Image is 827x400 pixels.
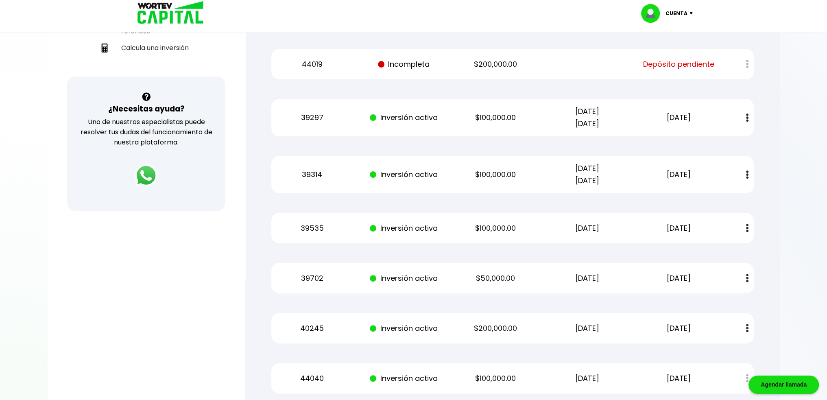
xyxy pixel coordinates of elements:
p: Inversión activa [365,222,443,234]
p: 40245 [273,322,351,334]
img: profile-image [641,4,666,23]
p: [DATE] [640,111,718,124]
div: Agendar llamada [748,376,819,394]
p: [DATE] [640,322,718,334]
p: Inversión activa [365,168,443,181]
h3: ¿Necesitas ayuda? [108,103,184,115]
p: $100,000.00 [457,111,534,124]
p: 44040 [273,372,351,385]
p: $200,000.00 [457,58,534,70]
p: $50,000.00 [457,272,534,284]
p: $100,000.00 [457,372,534,385]
span: Depósito pendiente [643,58,714,70]
a: Calcula una inversión [97,39,196,56]
img: logos_whatsapp-icon.242b2217.svg [135,164,157,187]
p: [DATE] [640,168,718,181]
p: $100,000.00 [457,168,534,181]
p: [DATE] [548,272,626,284]
p: 39297 [273,111,351,124]
p: 39702 [273,272,351,284]
p: [DATE] [DATE] [548,105,626,130]
p: [DATE] [DATE] [548,162,626,187]
img: icon-down [687,12,698,15]
p: Incompleta [365,58,443,70]
p: Inversión activa [365,372,443,385]
p: 39314 [273,168,351,181]
p: [DATE] [640,272,718,284]
p: [DATE] [548,222,626,234]
p: 39535 [273,222,351,234]
p: $200,000.00 [457,322,534,334]
p: 44019 [273,58,351,70]
p: Cuenta [666,7,687,20]
p: Inversión activa [365,272,443,284]
p: Inversión activa [365,111,443,124]
img: calculadora-icon.17d418c4.svg [100,44,109,52]
p: [DATE] [640,222,718,234]
p: [DATE] [548,322,626,334]
p: [DATE] [640,372,718,385]
p: Uno de nuestros especialistas puede resolver tus dudas del funcionamiento de nuestra plataforma. [78,117,215,147]
p: [DATE] [548,372,626,385]
p: $100,000.00 [457,222,534,234]
p: Inversión activa [365,322,443,334]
